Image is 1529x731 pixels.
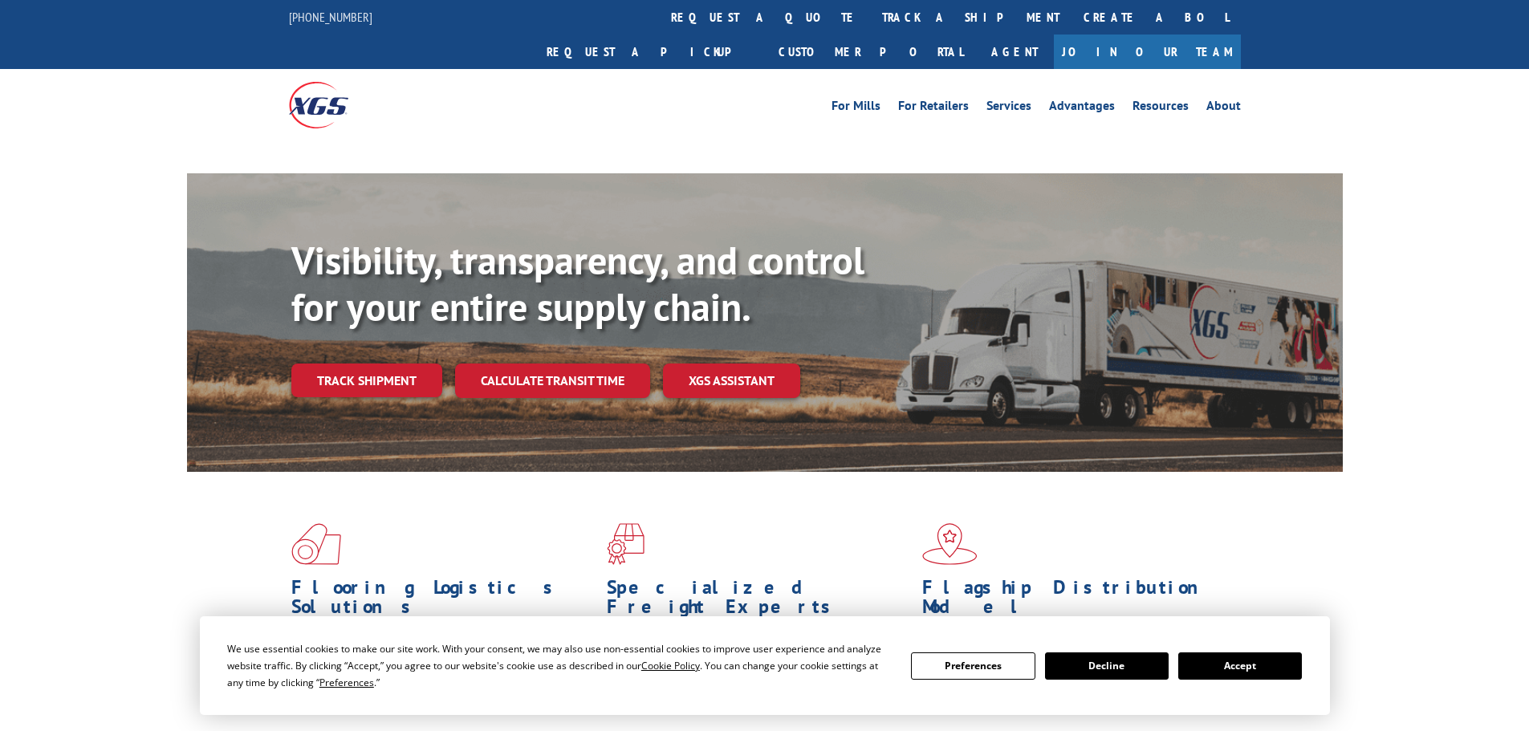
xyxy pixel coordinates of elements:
[663,363,800,398] a: XGS ASSISTANT
[535,35,767,69] a: Request a pickup
[975,35,1054,69] a: Agent
[922,523,978,565] img: xgs-icon-flagship-distribution-model-red
[607,578,910,624] h1: Specialized Freight Experts
[922,578,1226,624] h1: Flagship Distribution Model
[607,523,645,565] img: xgs-icon-focused-on-flooring-red
[291,363,442,397] a: Track shipment
[641,659,700,672] span: Cookie Policy
[1054,35,1241,69] a: Join Our Team
[1178,652,1302,680] button: Accept
[986,99,1031,117] a: Services
[319,676,374,689] span: Preferences
[1049,99,1115,117] a: Advantages
[291,523,341,565] img: xgs-icon-total-supply-chain-intelligence-red
[291,578,595,624] h1: Flooring Logistics Solutions
[911,652,1035,680] button: Preferences
[898,99,969,117] a: For Retailers
[1045,652,1169,680] button: Decline
[227,640,892,691] div: We use essential cookies to make our site work. With your consent, we may also use non-essential ...
[767,35,975,69] a: Customer Portal
[291,235,864,331] b: Visibility, transparency, and control for your entire supply chain.
[455,363,650,398] a: Calculate transit time
[1133,99,1189,117] a: Resources
[1206,99,1241,117] a: About
[200,616,1330,715] div: Cookie Consent Prompt
[832,99,880,117] a: For Mills
[289,9,372,25] a: [PHONE_NUMBER]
